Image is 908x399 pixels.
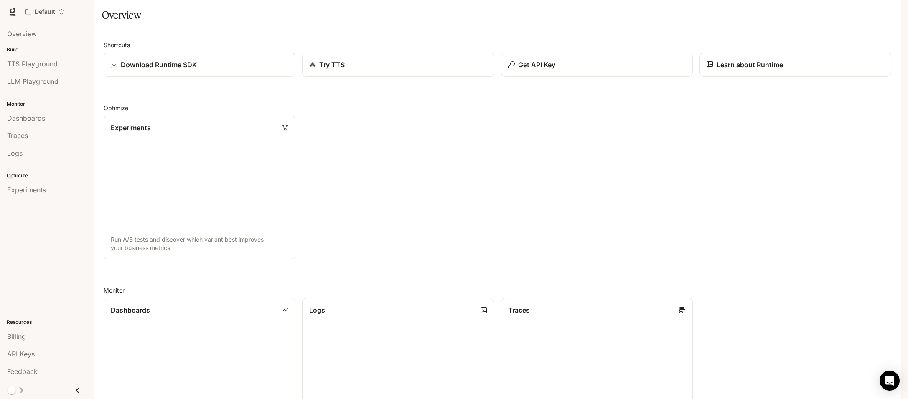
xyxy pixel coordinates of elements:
[699,53,891,77] a: Learn about Runtime
[104,40,891,49] h2: Shortcuts
[518,60,555,70] p: Get API Key
[302,53,494,77] a: Try TTS
[102,7,141,23] h1: Overview
[501,53,693,77] button: Get API Key
[880,371,900,391] div: Open Intercom Messenger
[111,123,151,133] p: Experiments
[319,60,345,70] p: Try TTS
[717,60,783,70] p: Learn about Runtime
[104,286,891,295] h2: Monitor
[111,235,288,252] p: Run A/B tests and discover which variant best improves your business metrics
[508,305,530,315] p: Traces
[22,3,68,20] button: Open workspace menu
[104,116,295,259] a: ExperimentsRun A/B tests and discover which variant best improves your business metrics
[111,305,150,315] p: Dashboards
[104,104,891,112] h2: Optimize
[35,8,55,15] p: Default
[309,305,325,315] p: Logs
[104,53,295,77] a: Download Runtime SDK
[121,60,197,70] p: Download Runtime SDK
